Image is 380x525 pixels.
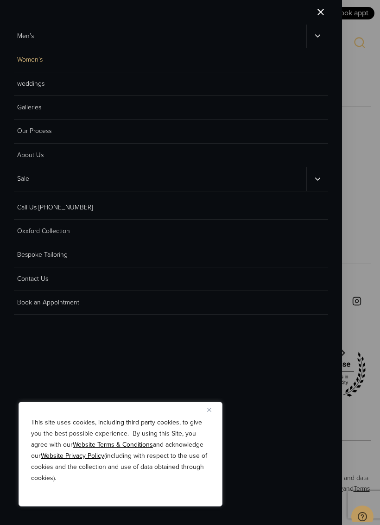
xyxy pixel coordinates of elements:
a: Book an Appointment [14,291,328,315]
button: Men’s sub menu toggle [306,25,328,48]
a: About Us [14,144,328,167]
nav: Secondary Mobile Navigation [14,196,328,315]
a: Women’s [14,48,328,72]
a: Oxxford Collection [14,220,328,243]
a: Galleries [14,96,328,120]
a: weddings [14,72,328,96]
iframe: Opens a widget where you can chat to one of our agents [351,506,374,522]
a: Bespoke Tailoring [14,243,328,267]
a: Website Privacy Policy [41,451,104,461]
a: Website Terms & Conditions [73,440,153,449]
button: Close [207,404,218,415]
a: Sale [14,167,306,190]
a: Call Us [PHONE_NUMBER] [14,196,328,220]
a: Men’s [14,25,306,48]
a: Contact Us [14,267,328,291]
p: This site uses cookies, including third party cookies, to give you the best possible experience. ... [31,417,210,484]
img: Close [207,408,211,412]
button: Sale sub menu toggle [306,167,328,190]
a: Our Process [14,120,328,143]
nav: Primary Mobile Navigation [14,25,328,191]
